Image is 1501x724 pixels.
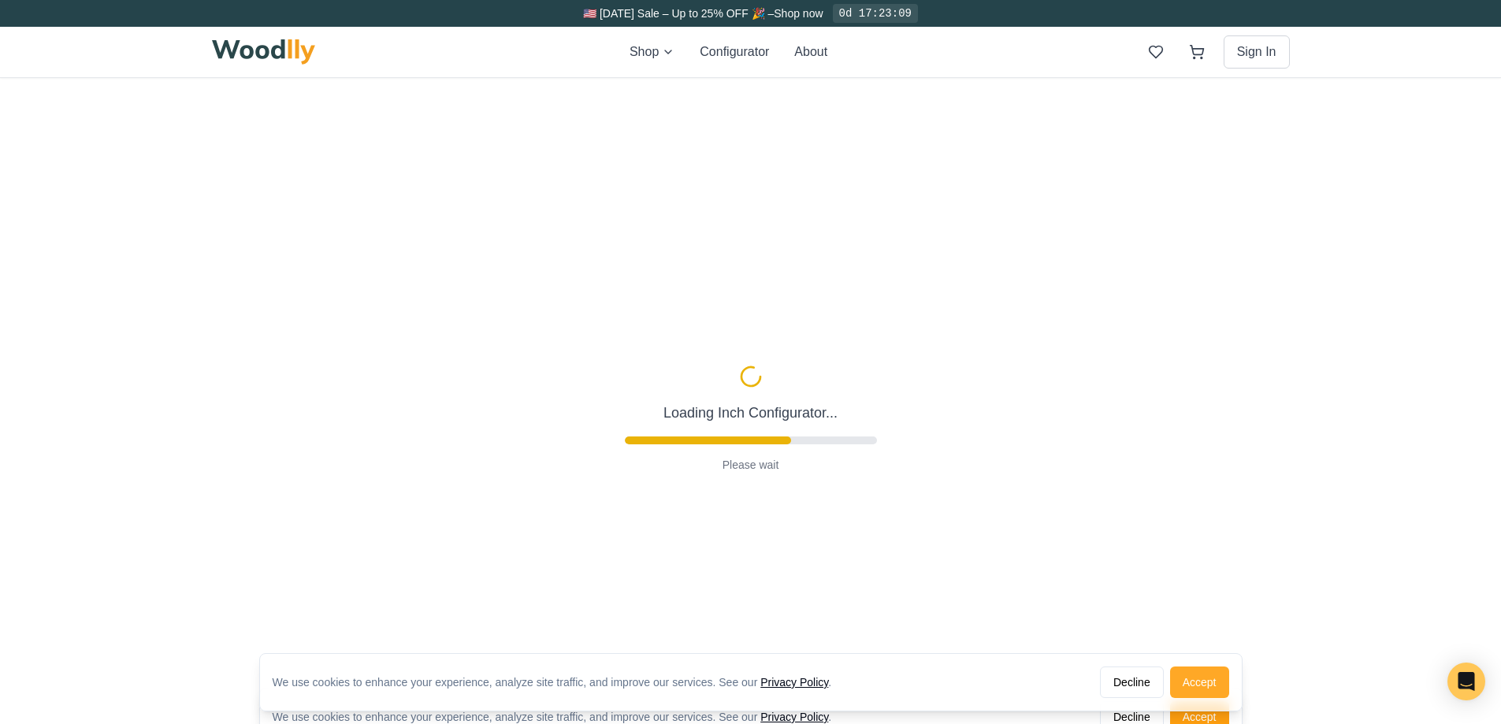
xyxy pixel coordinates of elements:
div: Open Intercom Messenger [1447,663,1485,700]
img: Woodlly [212,39,316,65]
button: About [794,43,827,61]
button: Shop [630,43,674,61]
button: Decline [1100,666,1164,698]
p: Please wait [723,379,779,395]
span: 🇺🇸 [DATE] Sale – Up to 25% OFF 🎉 – [583,7,774,20]
button: Decline [1100,623,1164,655]
button: Sign In [1224,35,1290,69]
button: Accept [1170,623,1229,655]
button: Configurator [700,43,769,61]
a: Privacy Policy [760,676,828,689]
div: We use cookies to enhance your experience, analyze site traffic, and improve our services. See our . [273,674,845,690]
div: We use cookies to enhance your experience, analyze site traffic, and improve our services. See our . [273,631,845,647]
div: 0d 17:23:09 [833,4,918,23]
a: Shop now [774,7,823,20]
a: Privacy Policy [760,633,828,645]
p: Loading Inch Configurator... [663,324,838,346]
button: Accept [1170,666,1229,698]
